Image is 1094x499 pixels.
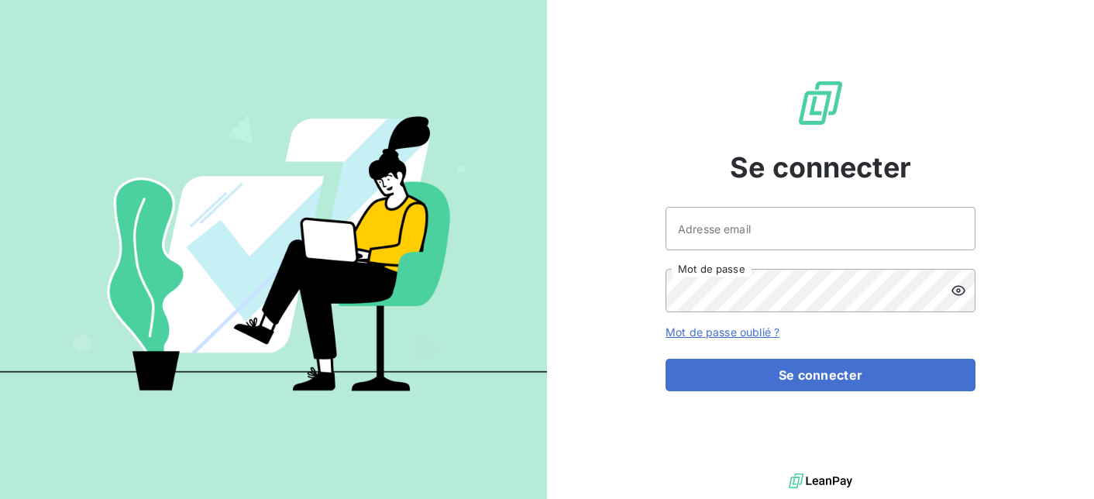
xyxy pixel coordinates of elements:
span: Se connecter [730,146,911,188]
input: placeholder [666,207,975,250]
img: Logo LeanPay [796,78,845,128]
a: Mot de passe oublié ? [666,325,779,339]
button: Se connecter [666,359,975,391]
img: logo [789,470,852,493]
